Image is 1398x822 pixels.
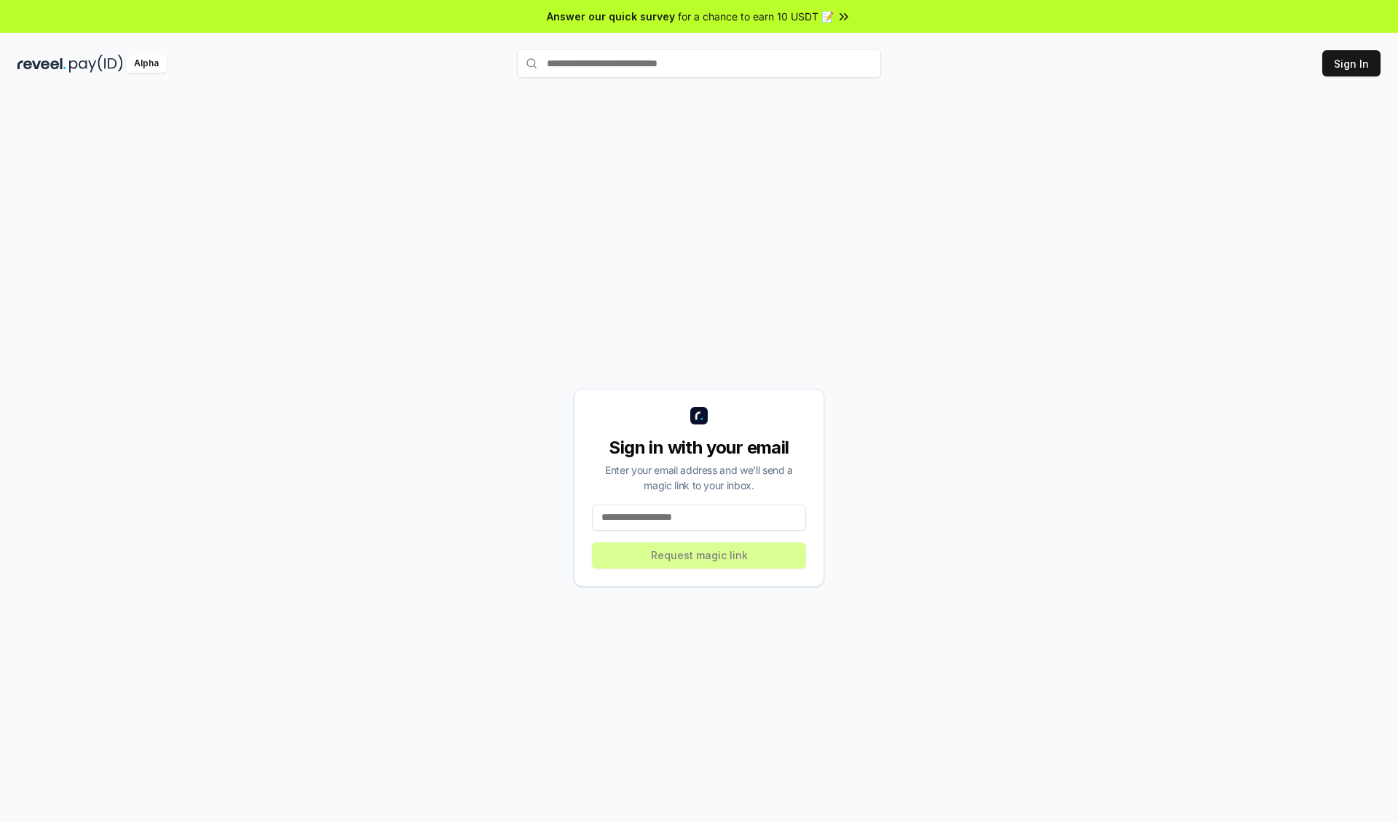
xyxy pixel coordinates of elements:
span: for a chance to earn 10 USDT 📝 [678,9,834,24]
img: logo_small [690,407,708,424]
button: Sign In [1322,50,1381,76]
span: Answer our quick survey [547,9,675,24]
img: reveel_dark [17,55,66,73]
div: Sign in with your email [592,436,806,459]
div: Alpha [126,55,167,73]
div: Enter your email address and we’ll send a magic link to your inbox. [592,462,806,493]
img: pay_id [69,55,123,73]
